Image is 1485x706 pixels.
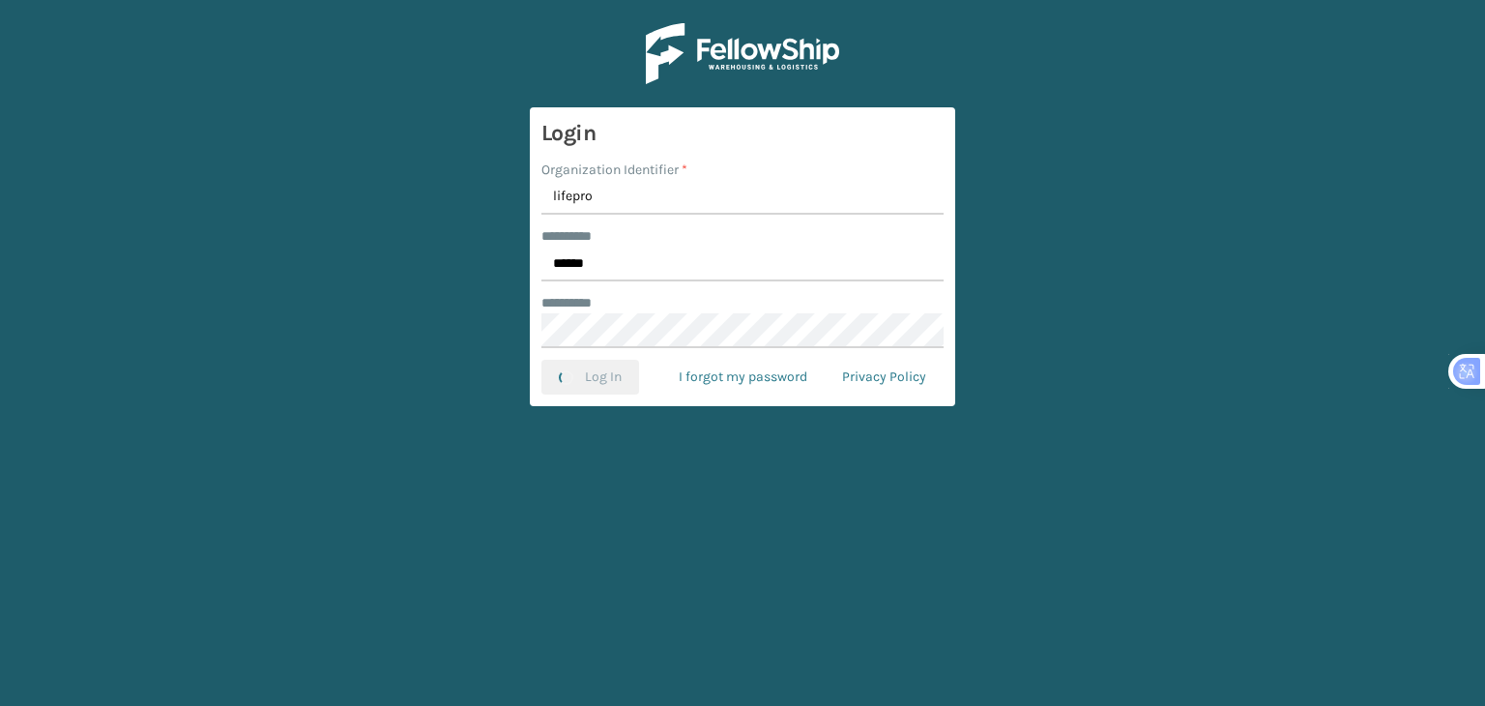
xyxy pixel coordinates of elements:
[541,360,639,395] button: Log In
[541,160,687,180] label: Organization Identifier
[646,23,839,84] img: Logo
[825,360,944,395] a: Privacy Policy
[661,360,825,395] a: I forgot my password
[541,119,944,148] h3: Login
